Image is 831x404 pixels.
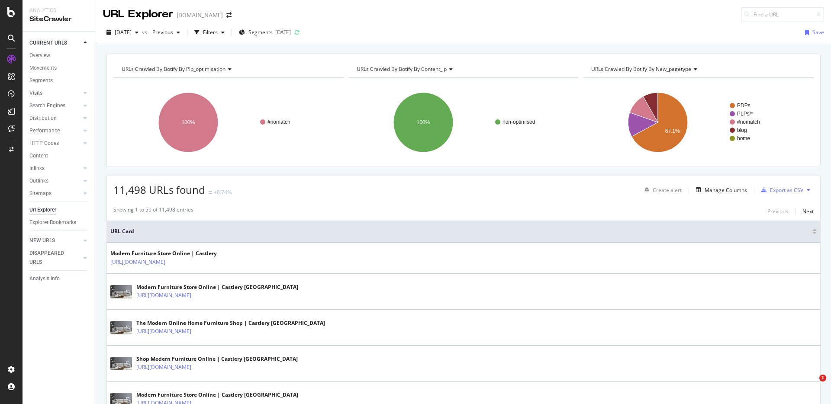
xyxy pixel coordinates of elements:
a: Movements [29,64,90,73]
svg: A chart. [113,85,342,160]
input: Find a URL [741,7,824,22]
div: A chart. [348,85,577,160]
a: Inlinks [29,164,81,173]
div: Movements [29,64,57,73]
div: HTTP Codes [29,139,59,148]
a: Segments [29,76,90,85]
a: Performance [29,126,81,135]
div: Showing 1 to 50 of 11,498 entries [113,206,193,216]
button: [DATE] [103,26,142,39]
div: Modern Furniture Store Online | Castlery [GEOGRAPHIC_DATA] [136,283,298,291]
h4: URLs Crawled By Botify By new_pagetype [589,62,806,76]
a: DISAPPEARED URLS [29,249,81,267]
span: vs [142,29,149,36]
span: 11,498 URLs found [113,183,205,197]
span: URLs Crawled By Botify By content_lp [357,65,447,73]
div: Visits [29,89,42,98]
div: Manage Columns [705,186,747,194]
text: 100% [182,119,195,125]
button: Next [802,206,814,216]
a: Explorer Bookmarks [29,218,90,227]
h4: URLs Crawled By Botify By content_lp [355,62,571,76]
button: Filters [191,26,228,39]
div: Modern Furniture Store Online | Castlery [110,250,217,257]
button: Manage Columns [692,185,747,195]
div: URL Explorer [103,7,173,22]
span: Segments [248,29,273,36]
div: CURRENT URLS [29,38,67,48]
a: Visits [29,89,81,98]
div: Segments [29,76,53,85]
iframe: Intercom live chat [802,375,822,395]
a: Distribution [29,114,81,123]
text: PDPs [737,103,750,109]
span: URLs Crawled By Botify By new_pagetype [591,65,691,73]
div: Overview [29,51,50,60]
div: Save [812,29,824,36]
a: [URL][DOMAIN_NAME] [136,363,191,372]
text: 100% [416,119,430,125]
div: Next [802,208,814,215]
text: PLPs/* [737,111,753,117]
button: Previous [767,206,788,216]
div: DISAPPEARED URLS [29,249,73,267]
a: Content [29,151,90,160]
div: Export as CSV [770,186,803,194]
a: [URL][DOMAIN_NAME] [110,258,165,266]
img: main image [110,285,132,298]
div: Analytics [29,7,89,14]
div: Filters [203,29,218,36]
h4: URLs Crawled By Botify By plp_optimisation [120,62,336,76]
span: URL Card [110,228,810,235]
span: Previous [149,29,173,36]
div: [DOMAIN_NAME] [177,11,223,19]
span: 1 [819,375,826,382]
a: CURRENT URLS [29,38,81,48]
span: URLs Crawled By Botify By plp_optimisation [122,65,225,73]
div: The Modern Online Home Furniture Shop | Castlery [GEOGRAPHIC_DATA] [136,319,325,327]
div: Shop Modern Furniture Online | Castlery [GEOGRAPHIC_DATA] [136,355,298,363]
text: 67.1% [665,128,680,134]
text: non-optimised [502,119,535,125]
button: Save [802,26,824,39]
div: [DATE] [275,29,291,36]
div: Explorer Bookmarks [29,218,76,227]
img: main image [110,321,132,334]
text: home [737,135,750,141]
div: +0.74% [214,189,232,196]
div: Search Engines [29,101,65,110]
a: Url Explorer [29,205,90,215]
div: Modern Furniture Store Online | Castlery [GEOGRAPHIC_DATA] [136,391,298,399]
div: Sitemaps [29,189,52,198]
img: Equal [209,191,212,194]
div: Create alert [653,186,682,194]
div: Url Explorer [29,205,56,215]
text: #nomatch [267,119,290,125]
a: Outlinks [29,176,81,186]
text: blog [737,127,747,133]
div: arrow-right-arrow-left [226,12,232,18]
button: Previous [149,26,184,39]
a: [URL][DOMAIN_NAME] [136,291,191,300]
div: Analysis Info [29,274,60,283]
span: 2025 Aug. 3rd [115,29,132,36]
a: HTTP Codes [29,139,81,148]
div: Performance [29,126,60,135]
div: Previous [767,208,788,215]
a: NEW URLS [29,236,81,245]
div: Outlinks [29,176,48,186]
button: Segments[DATE] [235,26,294,39]
button: Create alert [641,183,682,197]
div: Content [29,151,48,160]
a: Sitemaps [29,189,81,198]
a: [URL][DOMAIN_NAME] [136,327,191,336]
div: Inlinks [29,164,45,173]
a: Analysis Info [29,274,90,283]
div: NEW URLS [29,236,55,245]
text: #nomatch [737,119,760,125]
div: Distribution [29,114,57,123]
svg: A chart. [583,85,812,160]
img: main image [110,357,132,370]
